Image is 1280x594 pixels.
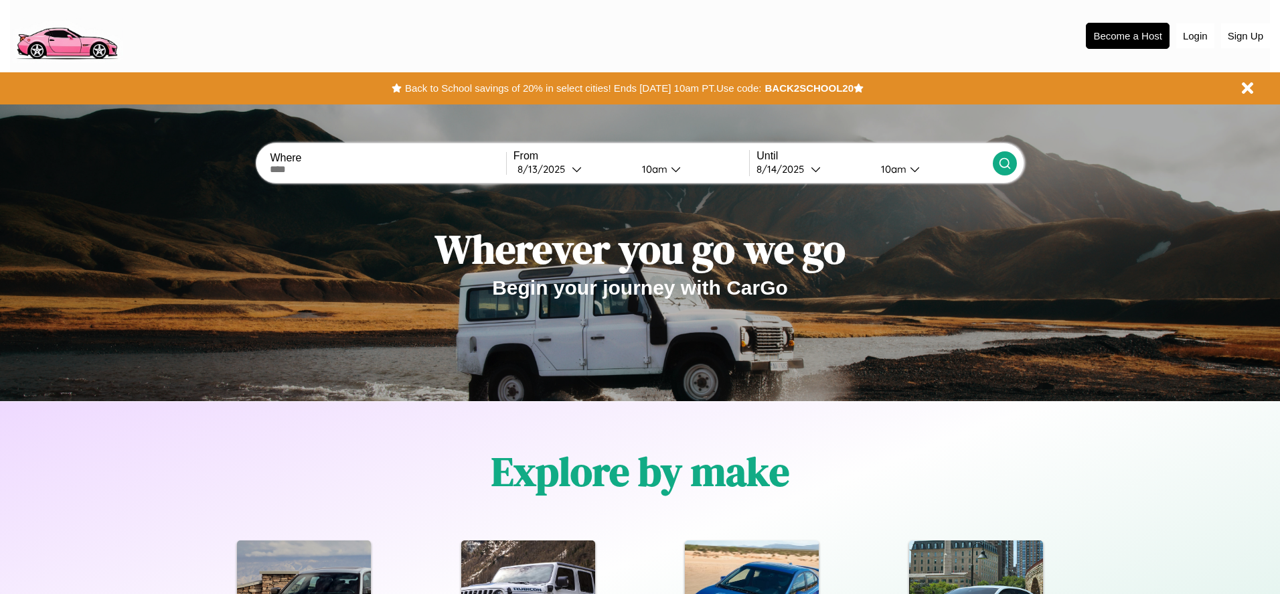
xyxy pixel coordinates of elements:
button: Login [1176,23,1214,48]
button: 8/13/2025 [513,162,631,176]
button: Become a Host [1086,23,1170,49]
button: 10am [631,162,749,176]
div: 10am [635,163,671,175]
label: Where [270,152,505,164]
label: From [513,150,749,162]
b: BACK2SCHOOL20 [765,82,854,94]
div: 8 / 14 / 2025 [756,163,811,175]
button: 10am [870,162,992,176]
button: Back to School savings of 20% in select cities! Ends [DATE] 10am PT.Use code: [402,79,765,98]
div: 8 / 13 / 2025 [517,163,572,175]
div: 10am [874,163,910,175]
h1: Explore by make [491,444,789,499]
button: Sign Up [1221,23,1270,48]
label: Until [756,150,992,162]
img: logo [10,7,123,63]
